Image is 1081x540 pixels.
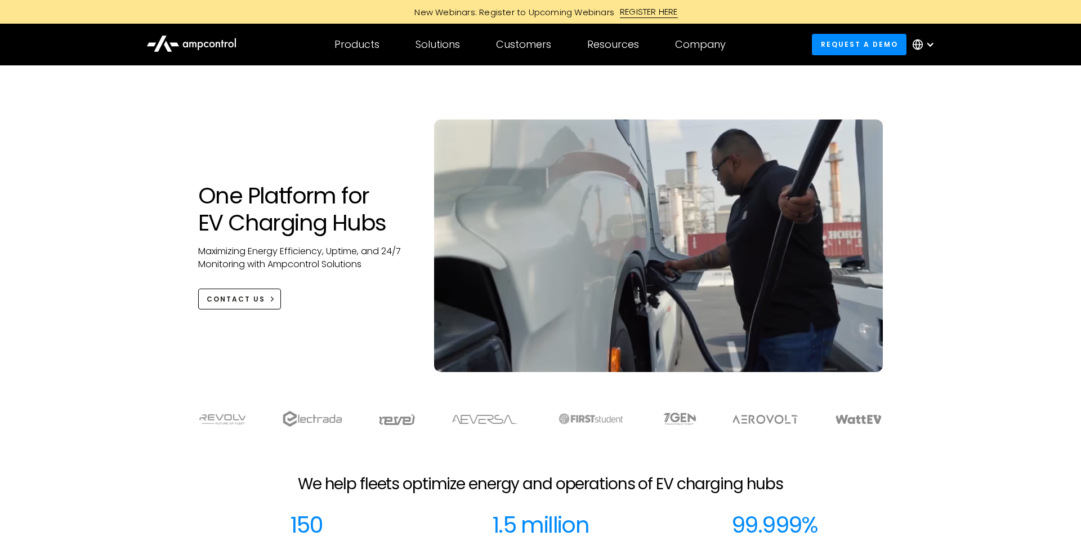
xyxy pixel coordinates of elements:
[587,38,639,51] div: Resources
[492,511,589,538] div: 1.5 million
[198,245,412,271] p: Maximizing Energy Efficiency, Uptime, and 24/7 Monitoring with Ampcontrol Solutions
[403,6,620,18] div: New Webinars: Register to Upcoming Webinars
[416,38,460,51] div: Solutions
[334,38,379,51] div: Products
[731,511,818,538] div: 99.999%
[198,182,412,236] h1: One Platform for EV Charging Hubs
[283,411,342,427] img: electrada logo
[620,6,678,18] div: REGISTER HERE
[198,289,281,309] a: CONTACT US
[732,415,799,424] img: Aerovolt Logo
[496,38,551,51] div: Customers
[207,294,265,304] div: CONTACT US
[835,415,882,424] img: WattEV logo
[298,475,783,494] h2: We help fleets optimize energy and operations of EV charging hubs
[675,38,726,51] div: Company
[287,6,794,18] a: New Webinars: Register to Upcoming WebinarsREGISTER HERE
[290,511,323,538] div: 150
[812,34,906,55] a: Request a demo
